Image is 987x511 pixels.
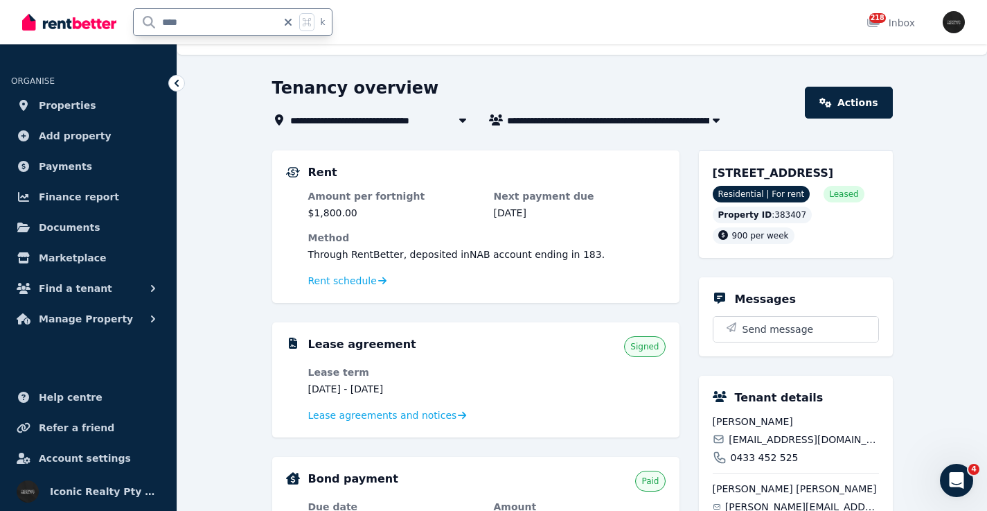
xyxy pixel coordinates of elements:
[39,280,112,297] span: Find a tenant
[308,249,605,260] span: Through RentBetter , deposited in NAB account ending in 183 .
[805,87,892,119] a: Actions
[308,164,337,181] h5: Rent
[11,122,166,150] a: Add property
[308,382,480,396] dd: [DATE] - [DATE]
[11,414,166,442] a: Refer a friend
[39,250,106,266] span: Marketplace
[11,444,166,472] a: Account settings
[308,274,387,288] a: Rent schedule
[39,189,119,205] span: Finance report
[11,183,166,211] a: Finance report
[308,336,416,353] h5: Lease agreement
[39,97,96,114] span: Properties
[713,186,810,202] span: Residential | For rent
[39,311,133,327] span: Manage Property
[729,433,878,447] span: [EMAIL_ADDRESS][DOMAIN_NAME]
[11,244,166,272] a: Marketplace
[732,231,789,241] span: 900 per week
[17,480,39,503] img: Iconic Realty Pty Ltd
[39,389,103,406] span: Help centre
[308,471,398,487] h5: Bond payment
[869,13,886,23] span: 218
[308,408,457,422] span: Lease agreements and notices
[39,128,112,144] span: Add property
[286,167,300,177] img: Rental Payments
[39,158,92,175] span: Payments
[731,451,799,465] span: 0433 452 525
[50,483,160,500] span: Iconic Realty Pty Ltd
[718,209,772,220] span: Property ID
[713,317,878,342] button: Send message
[11,275,166,302] button: Find a tenant
[272,77,439,99] h1: Tenancy overview
[494,206,666,220] dd: [DATE]
[735,390,824,406] h5: Tenant details
[11,383,166,411] a: Help centre
[11,76,55,86] span: ORGANISE
[11,214,166,241] a: Documents
[630,341,659,352] span: Signed
[743,322,814,336] span: Send message
[735,291,796,308] h5: Messages
[308,274,377,288] span: Rent schedule
[286,472,300,485] img: Bond Details
[11,92,166,119] a: Properties
[308,231,666,245] dt: Method
[11,153,166,180] a: Payments
[494,189,666,203] dt: Next payment due
[11,305,166,333] button: Manage Property
[713,207,812,223] div: : 383407
[713,482,879,496] span: [PERSON_NAME] [PERSON_NAME]
[713,415,879,428] span: [PERSON_NAME]
[308,365,480,379] dt: Lease term
[829,189,858,200] span: Leased
[39,450,131,467] span: Account settings
[22,12,116,33] img: RentBetter
[968,464,979,475] span: 4
[308,206,480,220] dd: $1,800.00
[943,11,965,33] img: Iconic Realty Pty Ltd
[308,189,480,203] dt: Amount per fortnight
[39,219,100,236] span: Documents
[713,166,834,180] span: [STREET_ADDRESS]
[320,17,325,28] span: k
[39,419,114,436] span: Refer a friend
[940,464,973,497] iframe: Intercom live chat
[866,16,915,30] div: Inbox
[308,408,467,422] a: Lease agreements and notices
[641,476,659,487] span: Paid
